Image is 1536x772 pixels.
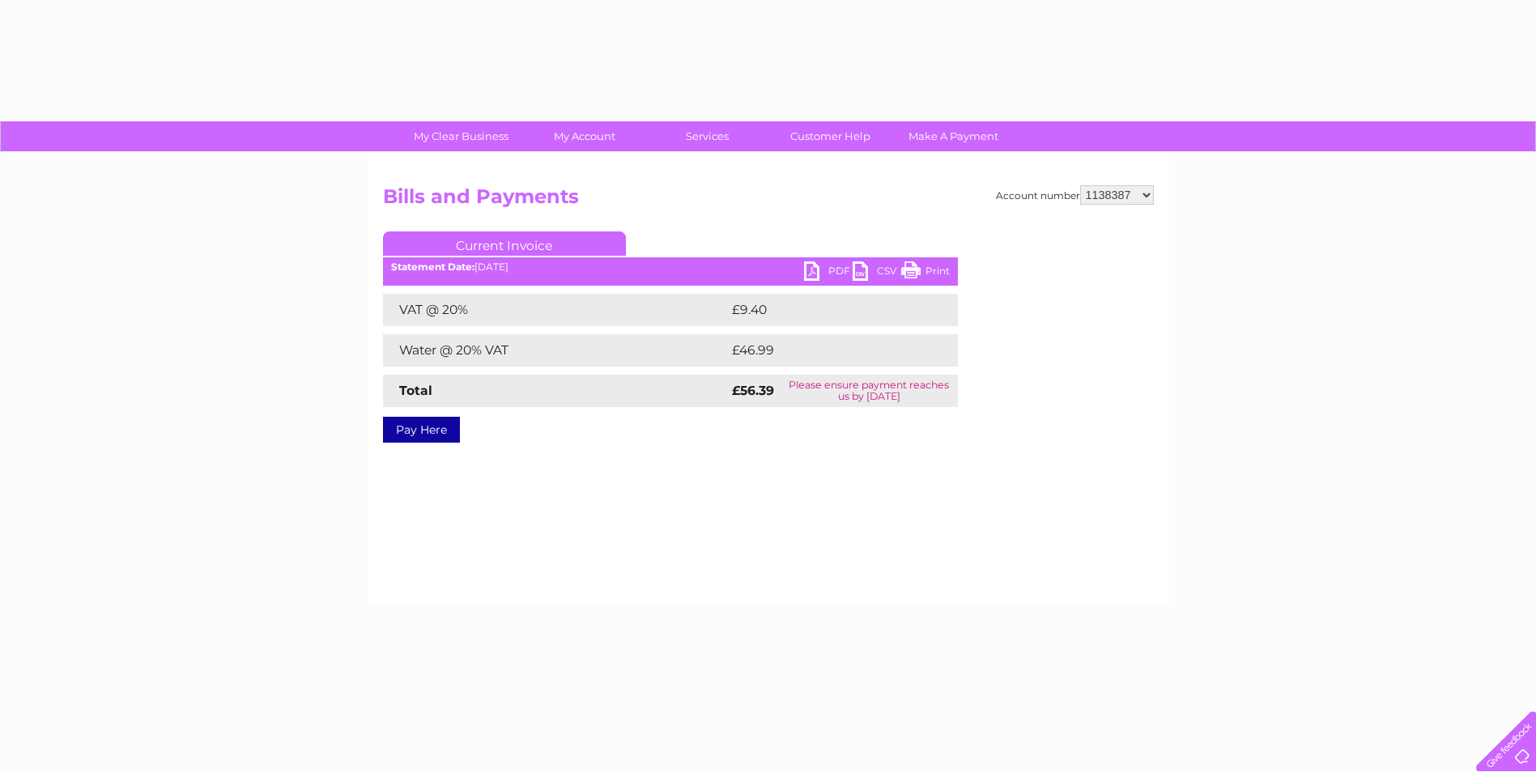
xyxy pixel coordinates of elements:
a: Services [640,121,774,151]
a: My Clear Business [394,121,528,151]
a: Pay Here [383,417,460,443]
strong: Total [399,383,432,398]
a: PDF [804,261,853,285]
td: Please ensure payment reaches us by [DATE] [781,375,958,407]
a: Print [901,261,950,285]
td: £9.40 [728,294,921,326]
h2: Bills and Payments [383,185,1154,216]
a: Customer Help [764,121,897,151]
a: My Account [517,121,651,151]
a: Make A Payment [887,121,1020,151]
td: Water @ 20% VAT [383,334,728,367]
strong: £56.39 [732,383,774,398]
td: £46.99 [728,334,926,367]
a: Current Invoice [383,231,626,256]
div: [DATE] [383,261,958,273]
a: CSV [853,261,901,285]
td: VAT @ 20% [383,294,728,326]
div: Account number [996,185,1154,205]
b: Statement Date: [391,261,474,273]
